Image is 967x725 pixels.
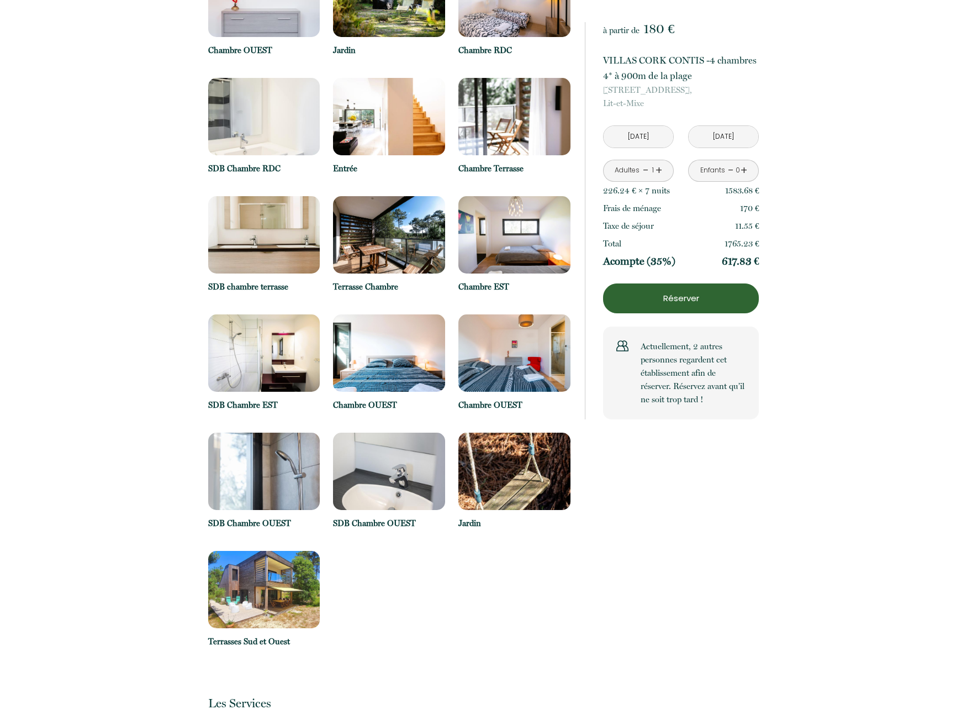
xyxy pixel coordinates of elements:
div: 0 [735,165,741,176]
img: 17074321600774.jpg [208,551,320,628]
p: 617.83 € [722,255,759,268]
img: 17421473195065.jpg [333,196,445,274]
p: SDB Chambre RDC [208,162,320,175]
a: - [728,162,734,179]
p: 11.55 € [735,219,759,233]
img: 17421475534209.jpg [458,314,570,392]
button: Réserver [603,283,759,313]
p: Total [603,237,621,250]
p: 226.24 € × 7 nuit [603,184,670,197]
p: SDB Chambre OUEST [333,517,445,530]
div: Adultes [615,165,640,176]
p: Terrasse Chambre [333,280,445,293]
img: 1742147431599.jpg [458,196,570,274]
p: Frais de ménage [603,202,661,215]
p: Chambre OUEST [458,398,570,412]
a: + [741,162,747,179]
p: Jardin [333,44,445,57]
img: 17421471479364.jpg [333,78,445,155]
p: SDB chambre terrasse [208,280,320,293]
p: Terrasses Sud et Ouest [208,635,320,648]
a: - [643,162,649,179]
a: + [656,162,662,179]
div: Enfants [700,165,725,176]
p: Chambre EST [458,280,570,293]
div: 1 [650,165,656,176]
p: Réserver [607,292,755,305]
p: Chambre Terrasse [458,162,570,175]
p: 170 € [740,202,759,215]
p: 1765.23 € [725,237,759,250]
img: 17421476468031.jpg [333,433,445,510]
p: 1583.68 € [725,184,759,197]
p: Actuellement, 2 autres personnes regardent cet établissement afin de réserver. Réservez avant qu’... [641,340,746,406]
p: Jardin [458,517,570,530]
img: 17421476229403.jpg [208,433,320,510]
img: 17421472250724.jpg [208,196,320,274]
p: Taxe de séjour [603,219,654,233]
p: SDB Chambre EST [208,398,320,412]
img: 17421475271733.jpg [333,314,445,392]
p: Chambre OUEST [333,398,445,412]
p: Entrée [333,162,445,175]
img: users [616,340,628,352]
input: Arrivée [604,126,673,148]
input: Départ [689,126,758,148]
img: 17421471820799.jpg [458,78,570,155]
p: SDB Chambre OUEST [208,517,320,530]
span: s [667,186,670,196]
span: à partir de [603,25,640,35]
img: 17421476730168.jpg [458,433,570,510]
img: 17421470603874.jpg [208,78,320,155]
p: Chambre RDC [458,44,570,57]
p: Acompte (35%) [603,255,675,268]
span: 180 € [643,21,674,36]
p: Lit-et-Mixe [603,83,759,110]
p: Chambre OUEST [208,44,320,57]
p: VILLAS CORK CONTIS -4 chambres 4* à 900m de la plage [603,52,759,83]
img: 17421474894005.jpg [208,314,320,392]
p: Les Services [208,696,570,711]
span: [STREET_ADDRESS], [603,83,759,97]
